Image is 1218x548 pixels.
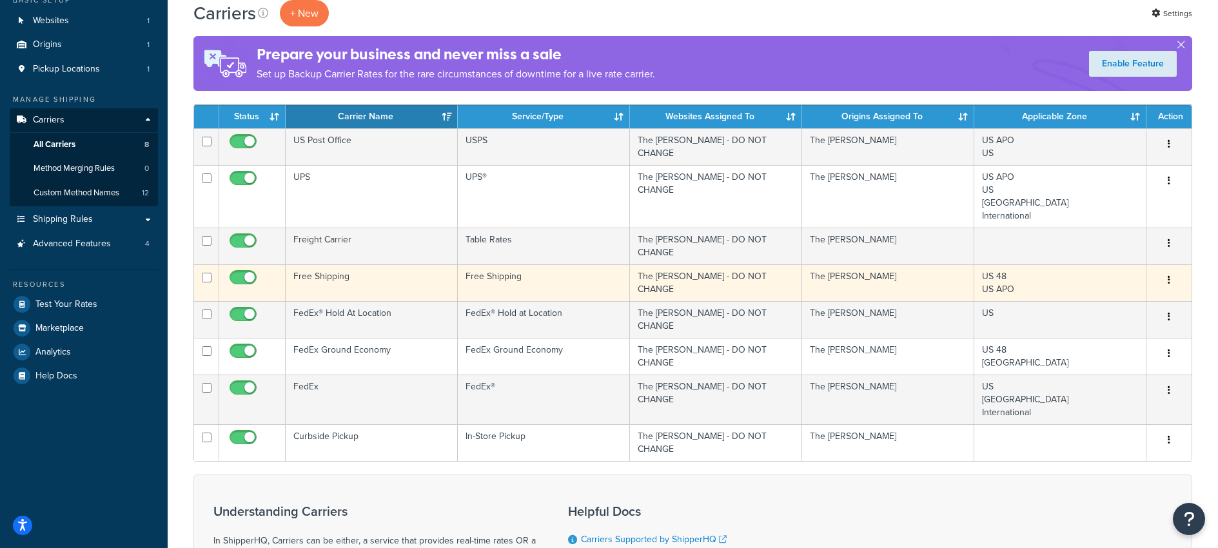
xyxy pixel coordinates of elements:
th: Carrier Name: activate to sort column ascending [286,105,458,128]
a: Custom Method Names 12 [10,181,158,205]
span: 1 [147,39,150,50]
a: Enable Feature [1089,51,1177,77]
a: Marketplace [10,317,158,340]
span: Method Merging Rules [34,163,115,174]
td: The [PERSON_NAME] - DO NOT CHANGE [630,264,802,301]
span: Help Docs [35,371,77,382]
td: The [PERSON_NAME] [802,165,974,228]
p: Set up Backup Carrier Rates for the rare circumstances of downtime for a live rate carrier. [257,65,655,83]
span: 4 [145,239,150,250]
span: 1 [147,64,150,75]
td: FedEx Ground Economy [286,338,458,375]
span: All Carriers [34,139,75,150]
li: Pickup Locations [10,57,158,81]
li: All Carriers [10,133,158,157]
td: The [PERSON_NAME] - DO NOT CHANGE [630,128,802,165]
td: US Post Office [286,128,458,165]
td: US 48 [GEOGRAPHIC_DATA] [974,338,1146,375]
td: The [PERSON_NAME] - DO NOT CHANGE [630,338,802,375]
span: Origins [33,39,62,50]
td: The [PERSON_NAME] [802,338,974,375]
span: 0 [144,163,149,174]
span: 8 [144,139,149,150]
td: Freight Carrier [286,228,458,264]
th: Origins Assigned To: activate to sort column ascending [802,105,974,128]
a: Help Docs [10,364,158,387]
span: Test Your Rates [35,299,97,310]
div: Resources [10,279,158,290]
td: The [PERSON_NAME] [802,228,974,264]
a: Pickup Locations 1 [10,57,158,81]
li: Advanced Features [10,232,158,256]
span: Custom Method Names [34,188,119,199]
li: Websites [10,9,158,33]
td: Free Shipping [458,264,630,301]
td: UPS [286,165,458,228]
td: FedEx Ground Economy [458,338,630,375]
li: Origins [10,33,158,57]
td: The [PERSON_NAME] - DO NOT CHANGE [630,228,802,264]
td: The [PERSON_NAME] [802,424,974,461]
td: The [PERSON_NAME] [802,264,974,301]
span: Shipping Rules [33,214,93,225]
span: Analytics [35,347,71,358]
td: US 48 US APO [974,264,1146,301]
td: Table Rates [458,228,630,264]
h1: Carriers [193,1,256,26]
th: Applicable Zone: activate to sort column ascending [974,105,1146,128]
h3: Helpful Docs [568,504,736,518]
h4: Prepare your business and never miss a sale [257,44,655,65]
td: FedEx® Hold At Location [286,301,458,338]
td: The [PERSON_NAME] [802,128,974,165]
a: Analytics [10,340,158,364]
td: The [PERSON_NAME] [802,301,974,338]
a: Carriers [10,108,158,132]
a: Method Merging Rules 0 [10,157,158,181]
a: Shipping Rules [10,208,158,231]
td: In-Store Pickup [458,424,630,461]
span: 1 [147,15,150,26]
span: Carriers [33,115,64,126]
a: All Carriers 8 [10,133,158,157]
td: The [PERSON_NAME] - DO NOT CHANGE [630,424,802,461]
td: USPS [458,128,630,165]
td: US APO US [GEOGRAPHIC_DATA] International [974,165,1146,228]
span: Advanced Features [33,239,111,250]
td: The [PERSON_NAME] [802,375,974,424]
a: Advanced Features 4 [10,232,158,256]
span: Websites [33,15,69,26]
td: US APO US [974,128,1146,165]
td: The [PERSON_NAME] - DO NOT CHANGE [630,301,802,338]
th: Service/Type: activate to sort column ascending [458,105,630,128]
li: Method Merging Rules [10,157,158,181]
div: Manage Shipping [10,94,158,105]
a: Websites 1 [10,9,158,33]
button: Open Resource Center [1173,503,1205,535]
a: Settings [1152,5,1192,23]
td: Curbside Pickup [286,424,458,461]
td: FedEx® [458,375,630,424]
a: Test Your Rates [10,293,158,316]
span: Pickup Locations [33,64,100,75]
h3: Understanding Carriers [213,504,536,518]
span: 12 [142,188,149,199]
th: Websites Assigned To: activate to sort column ascending [630,105,802,128]
td: Free Shipping [286,264,458,301]
td: UPS® [458,165,630,228]
img: ad-rules-rateshop-fe6ec290ccb7230408bd80ed9643f0289d75e0ffd9eb532fc0e269fcd187b520.png [193,36,257,91]
li: Carriers [10,108,158,206]
td: The [PERSON_NAME] - DO NOT CHANGE [630,375,802,424]
th: Status: activate to sort column ascending [219,105,286,128]
li: Custom Method Names [10,181,158,205]
td: FedEx® Hold at Location [458,301,630,338]
td: The [PERSON_NAME] - DO NOT CHANGE [630,165,802,228]
a: Origins 1 [10,33,158,57]
td: FedEx [286,375,458,424]
span: Marketplace [35,323,84,334]
th: Action [1146,105,1192,128]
